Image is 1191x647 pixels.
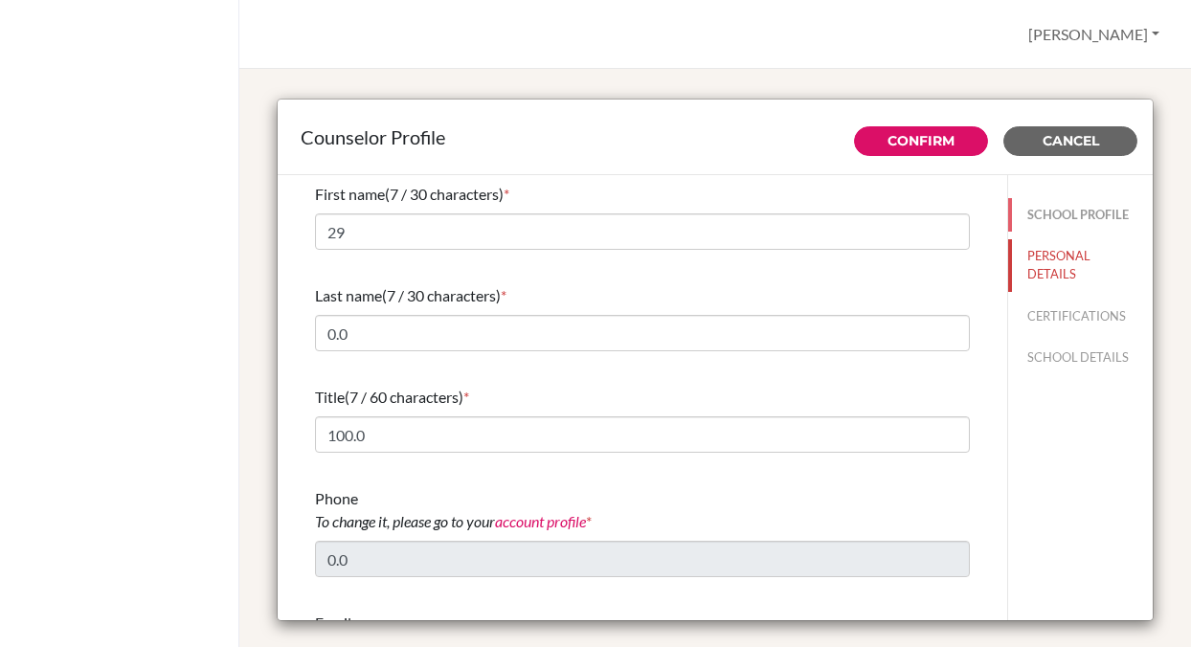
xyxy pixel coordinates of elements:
button: PERSONAL DETAILS [1008,239,1153,291]
div: Counselor Profile [301,123,1130,151]
button: SCHOOL DETAILS [1008,341,1153,374]
span: (7 / 30 characters) [385,185,504,203]
button: CERTIFICATIONS [1008,300,1153,333]
span: Phone [315,489,586,530]
span: (7 / 60 characters) [345,388,463,406]
span: Title [315,388,345,406]
button: [PERSON_NAME] [1020,16,1168,53]
span: (7 / 30 characters) [382,286,501,304]
span: First name [315,185,385,203]
a: account profile [495,512,586,530]
button: SCHOOL PROFILE [1008,198,1153,232]
i: To change it, please go to your [315,512,586,530]
span: Last name [315,286,382,304]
